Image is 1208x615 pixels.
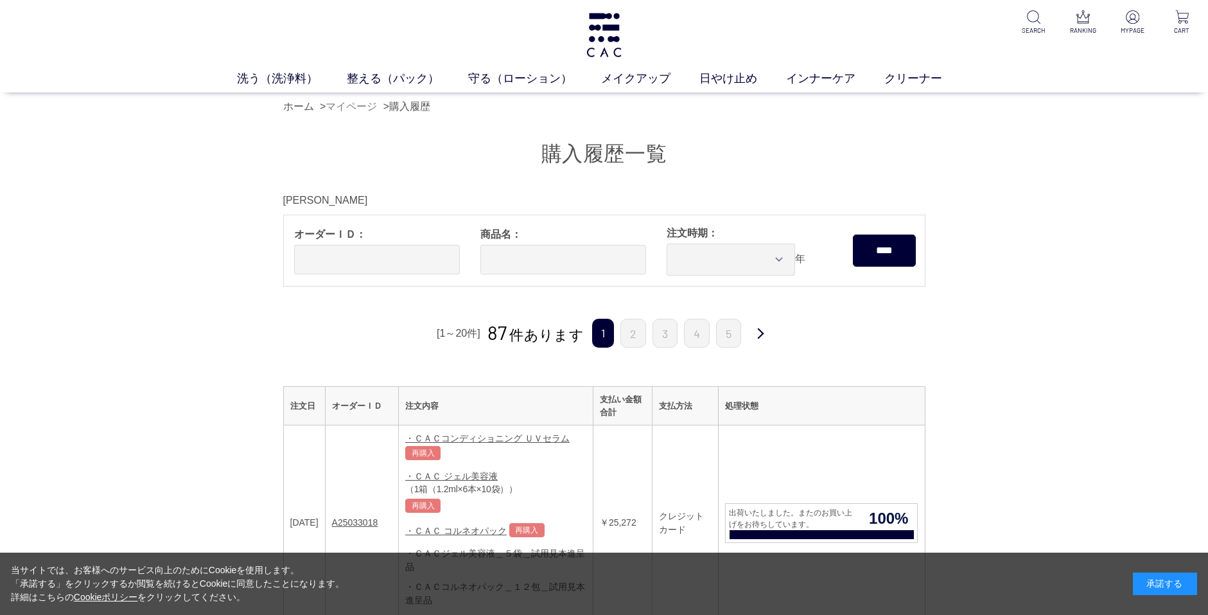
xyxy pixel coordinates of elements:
a: ホーム [283,101,314,112]
th: 注文内容 [399,387,593,425]
span: 件あります [487,327,584,343]
th: 支払い金額合計 [593,387,652,425]
a: RANKING [1067,10,1099,35]
a: 購入履歴 [389,101,430,112]
a: ・ＣＡＣ ジェル美容液 [405,471,498,481]
a: 4 [684,319,710,348]
a: SEARCH [1018,10,1049,35]
p: SEARCH [1018,26,1049,35]
a: 再購入 [405,499,441,513]
th: 処理状態 [719,387,925,425]
p: RANKING [1067,26,1099,35]
span: 87 [487,321,507,344]
th: 注文日 [283,387,325,425]
div: （1箱（1.2ml×6本×10袋）） [405,483,586,495]
a: A25033018 [332,517,378,528]
a: 日やけ止め [699,70,786,87]
a: 5 [716,319,741,348]
div: 年 [656,215,843,286]
div: [PERSON_NAME] [283,193,925,208]
img: logo [584,13,623,57]
li: > [383,99,433,114]
span: 1 [592,319,614,348]
h1: 購入履歴一覧 [283,140,925,168]
a: MYPAGE [1117,10,1148,35]
a: マイページ [326,101,377,112]
a: 再購入 [405,446,441,460]
a: インナーケア [786,70,884,87]
li: > [320,99,380,114]
span: 出荷いたしました。またのお買い上げをお待ちしています。 [726,507,860,530]
a: 3 [652,319,678,348]
p: MYPAGE [1117,26,1148,35]
span: 注文時期： [667,226,832,241]
a: 整える（パック） [347,70,468,87]
span: 100% [860,507,917,530]
div: 承諾する [1133,573,1197,595]
a: メイクアップ [601,70,699,87]
a: 出荷いたしました。またのお買い上げをお待ちしています。 100% [725,503,918,543]
th: オーダーＩＤ [325,387,398,425]
a: クリーナー [884,70,971,87]
span: 商品名： [480,227,646,242]
a: Cookieポリシー [74,592,138,602]
span: オーダーＩＤ： [294,227,460,242]
a: 2 [620,319,646,348]
a: 次 [748,319,773,349]
th: 支払方法 [652,387,719,425]
a: 洗う（洗浄料） [237,70,347,87]
a: 守る（ローション） [468,70,601,87]
div: ・ＣＡＣジェル美容液＿５袋＿試用見本進呈品 [405,547,586,574]
div: 当サイトでは、お客様へのサービス向上のためにCookieを使用します。 「承諾する」をクリックするか閲覧を続けるとCookieに同意したことになります。 詳細はこちらの をクリックしてください。 [11,564,345,604]
a: CART [1166,10,1198,35]
a: ・ＣＡＣコンディショニング ＵＶセラム [405,433,570,443]
a: 再購入 [509,523,545,537]
a: ・ＣＡＣ コルネオパック [405,526,507,536]
p: CART [1166,26,1198,35]
div: [1～20件] [435,324,482,343]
